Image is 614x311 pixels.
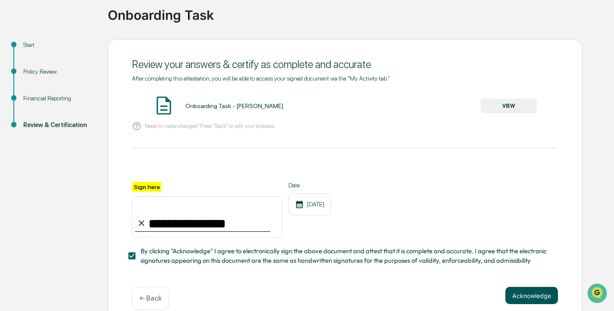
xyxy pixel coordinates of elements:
div: Start [23,40,94,50]
div: 🔎 [9,126,16,133]
div: 🗄️ [63,109,69,116]
span: Attestations [71,109,107,117]
img: Document Icon [153,95,175,116]
label: Date [288,182,331,189]
a: 🖐️Preclearance [5,105,59,121]
div: Policy Review [23,67,94,76]
span: Preclearance [17,109,56,117]
div: Financial Reporting [23,94,94,103]
div: Onboarding Task - [PERSON_NAME] [185,103,283,109]
button: Acknowledge [505,287,558,304]
a: 🔎Data Lookup [5,121,58,137]
label: Sign here [132,182,161,192]
div: 🖐️ [9,109,16,116]
div: Start new chat [29,66,141,75]
div: Review & Certification [23,121,94,130]
span: Data Lookup [17,125,54,134]
a: Powered byPylon [61,146,104,152]
span: After completing this attestation, you will be able to access your signed document via the "My Ac... [132,75,390,82]
span: By clicking "Acknowledge" I agree to electronically sign the above document and attest that it is... [141,246,551,266]
div: Onboarding Task [108,0,610,23]
div: We're available if you need us! [29,75,109,81]
button: VIEW [481,99,537,113]
button: Start new chat [147,68,157,79]
p: Need to make changes? Press "Back" to edit your answers [145,123,274,129]
span: Pylon [86,146,104,152]
div: Review your answers & certify as complete and accurate [132,58,558,71]
a: 🗄️Attestations [59,105,110,121]
div: [DATE] [288,193,331,215]
p: ← Back [139,294,162,302]
p: How can we help? [9,18,157,32]
iframe: Open customer support [586,283,610,306]
img: 1746055101610-c473b297-6a78-478c-a979-82029cc54cd1 [9,66,24,81]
